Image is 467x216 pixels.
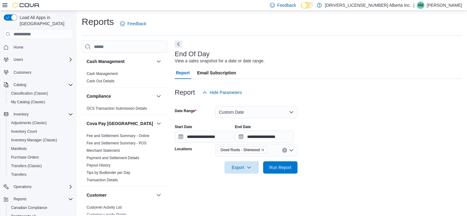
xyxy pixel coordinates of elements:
button: Compliance [87,93,154,99]
a: Merchant Statement [87,148,120,153]
button: Inventory Manager (Classic) [6,136,76,144]
span: Adjustments (Classic) [9,119,73,127]
a: Inventory Count [9,128,40,135]
button: Inventory Count [6,127,76,136]
span: Users [14,57,23,62]
h1: Reports [82,16,114,28]
span: Transfers (Classic) [11,163,42,168]
h3: Cash Management [87,58,125,65]
a: Classification (Classic) [9,90,51,97]
a: Customers [11,69,34,76]
span: Reports [11,195,73,203]
button: Catalog [11,81,29,88]
span: Good Roots - Sherwood [218,147,268,153]
button: Customers [1,68,76,77]
button: Custom Date [215,106,298,118]
span: My Catalog (Classic) [11,100,45,104]
button: Inventory [11,111,31,118]
span: Cash Management [87,71,118,76]
span: Reports [14,197,26,202]
span: Inventory Count [11,129,37,134]
span: Transfers [11,172,26,177]
span: Operations [11,183,73,190]
span: Canadian Compliance [9,204,73,211]
button: My Catalog (Classic) [6,98,76,106]
button: Adjustments (Classic) [6,119,76,127]
p: [PERSON_NAME] [427,2,462,9]
span: Catalog [14,82,26,87]
button: Cova Pay [GEOGRAPHIC_DATA] [155,120,162,127]
button: Canadian Compliance [6,203,76,212]
span: Tips by Budtender per Day [87,170,130,175]
button: Customer [155,191,162,199]
button: Inventory [1,110,76,119]
p: | [413,2,414,9]
div: Compliance [82,105,167,115]
button: Open list of options [289,148,294,153]
span: Manifests [9,145,73,152]
span: Home [11,43,73,51]
span: Feedback [127,21,146,27]
button: Catalog [1,81,76,89]
button: Run Report [263,161,298,174]
h3: Compliance [87,93,111,99]
img: Cova [12,2,40,8]
label: End Date [235,124,251,129]
h3: Cova Pay [GEOGRAPHIC_DATA] [87,120,153,127]
a: Payment and Settlement Details [87,156,139,160]
span: Good Roots - Sherwood [220,147,260,153]
h3: Report [175,89,195,96]
input: Press the down key to open a popover containing a calendar. [175,131,234,143]
span: Operations [14,184,32,189]
a: Transfers (Classic) [9,162,44,170]
div: Cova Pay [GEOGRAPHIC_DATA] [82,132,167,186]
a: Cash Management [87,72,118,76]
span: Home [14,45,23,50]
a: Home [11,44,26,51]
span: Purchase Orders [9,154,73,161]
button: Transfers [6,170,76,179]
h3: End Of Day [175,50,210,58]
span: Adjustments (Classic) [11,120,47,125]
button: Clear input [282,148,287,153]
div: View a sales snapshot for a date or date range. [175,58,265,64]
button: Export [224,161,259,174]
button: Transfers (Classic) [6,162,76,170]
span: Catalog [11,81,73,88]
a: OCS Transaction Submission Details [87,106,147,111]
span: Inventory [14,112,29,117]
a: Purchase Orders [9,154,41,161]
span: Fee and Settlement Summary - POS [87,141,146,146]
span: Inventory Count [9,128,73,135]
span: Manifests [11,146,27,151]
span: Classification (Classic) [9,90,73,97]
a: Fee and Settlement Summary - POS [87,141,146,145]
button: Purchase Orders [6,153,76,162]
span: Canadian Compliance [11,205,47,210]
button: Reports [1,195,76,203]
button: Manifests [6,144,76,153]
span: Cash Out Details [87,79,115,84]
a: Inventory Manager (Classic) [9,136,60,144]
div: Cash Management [82,70,167,87]
span: Hide Parameters [210,89,242,96]
span: Email Subscription [197,67,236,79]
span: Payout History [87,163,111,168]
span: Inventory Manager (Classic) [11,138,57,143]
button: Operations [11,183,34,190]
a: Manifests [9,145,29,152]
label: Locations [175,147,192,151]
button: Compliance [155,92,162,100]
button: Next [175,41,182,48]
span: Fee and Settlement Summary - Online [87,133,150,138]
button: Classification (Classic) [6,89,76,98]
button: Cash Management [155,58,162,65]
button: Cash Management [87,58,154,65]
span: AM [418,2,423,9]
button: Operations [1,183,76,191]
span: Load All Apps in [GEOGRAPHIC_DATA] [17,14,73,27]
a: Adjustments (Classic) [9,119,49,127]
span: My Catalog (Classic) [9,98,73,106]
a: Transaction Details [87,178,118,182]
